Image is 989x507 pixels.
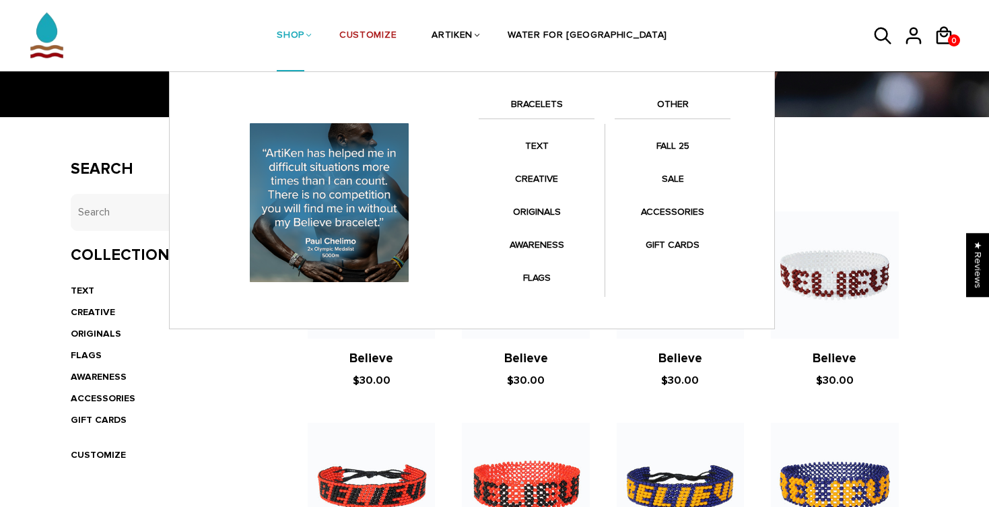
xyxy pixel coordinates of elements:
a: CUSTOMIZE [71,449,126,461]
a: ORIGINALS [479,199,594,225]
span: 0 [948,32,960,49]
a: OTHER [615,96,730,119]
a: GIFT CARDS [71,414,127,426]
a: Believe [813,351,856,366]
a: WATER FOR [GEOGRAPHIC_DATA] [508,1,667,72]
a: GIFT CARDS [615,232,730,258]
input: Search [71,194,268,231]
span: $30.00 [507,374,545,387]
a: TEXT [71,285,94,296]
a: CREATIVE [71,306,115,318]
a: ORIGINALS [71,328,121,339]
a: 0 [948,34,960,46]
a: AWARENESS [479,232,594,258]
h3: Search [71,160,268,179]
a: SALE [615,166,730,192]
a: FLAGS [479,265,594,291]
a: Believe [504,351,548,366]
div: Click to open Judge.me floating reviews tab [966,233,989,297]
a: AWARENESS [71,371,127,382]
a: ACCESSORIES [71,393,135,404]
a: BRACELETS [479,96,594,119]
span: $30.00 [353,374,390,387]
a: Believe [658,351,702,366]
span: $30.00 [661,374,699,387]
a: CREATIVE [479,166,594,192]
h3: Collections [71,246,268,265]
a: ACCESSORIES [615,199,730,225]
a: FALL 25 [615,133,730,159]
span: $30.00 [816,374,854,387]
a: FLAGS [71,349,102,361]
a: TEXT [479,133,594,159]
a: CUSTOMIZE [339,1,397,72]
a: ARTIKEN [432,1,473,72]
a: Believe [349,351,393,366]
a: SHOP [277,1,304,72]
